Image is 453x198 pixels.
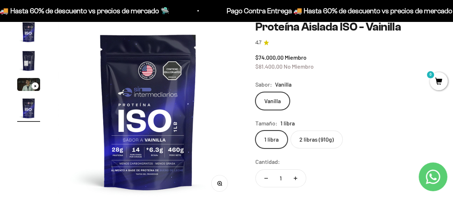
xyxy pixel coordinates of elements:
[275,80,291,89] span: Vanilla
[285,54,307,61] span: Miembro
[285,170,306,187] button: Aumentar cantidad
[17,78,40,93] button: Ir al artículo 3
[17,97,40,120] img: Proteína Aislada ISO - Vainilla
[430,78,448,86] a: 0
[17,49,40,74] button: Ir al artículo 2
[255,119,278,128] legend: Tamaño:
[9,34,148,54] div: Un aval de expertos o estudios clínicos en la página.
[255,54,284,61] span: $74.000,00
[117,107,148,119] span: Enviar
[280,119,295,128] span: 1 libra
[255,20,436,33] h1: Proteína Aislada ISO - Vainilla
[17,20,40,43] img: Proteína Aislada ISO - Vainilla
[256,170,276,187] button: Reducir cantidad
[9,11,148,28] p: ¿Qué te daría la seguridad final para añadir este producto a tu carrito?
[255,39,436,47] a: 4.74.7 de 5.0 estrellas
[9,84,148,103] div: La confirmación de la pureza de los ingredientes.
[17,49,40,72] img: Proteína Aislada ISO - Vainilla
[9,70,148,82] div: Un mensaje de garantía de satisfacción visible.
[17,20,40,46] button: Ir al artículo 1
[426,70,435,79] mark: 0
[9,55,148,68] div: Más detalles sobre la fecha exacta de entrega.
[255,157,280,166] label: Cantidad:
[255,63,283,70] span: $81.400,00
[284,63,314,70] span: No Miembro
[17,97,40,122] button: Ir al artículo 4
[255,80,272,89] legend: Sabor:
[255,39,261,47] span: 4.7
